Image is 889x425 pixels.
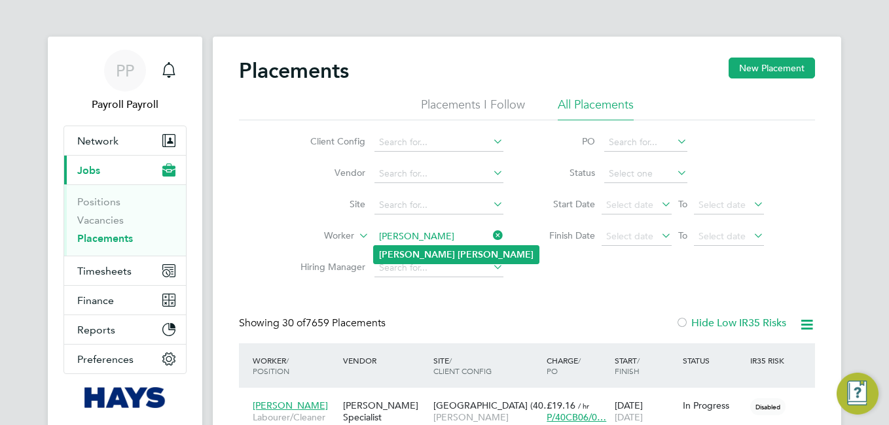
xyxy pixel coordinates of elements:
span: To [674,195,691,212]
label: Status [536,167,595,178]
span: Payroll Payroll [63,97,187,112]
div: Charge [543,348,611,382]
span: P/40CB06/0… [547,411,606,423]
span: 30 of [282,316,306,330]
a: PPPayroll Payroll [63,50,187,112]
span: 7659 Placements [282,316,386,330]
b: [PERSON_NAME] [458,249,534,260]
span: PP [116,62,134,79]
a: Positions [77,195,120,208]
img: hays-logo-retina.png [84,387,166,408]
span: / Finish [615,355,640,376]
label: Finish Date [536,229,595,241]
button: Reports [64,315,186,344]
label: PO [536,135,595,147]
input: Search for... [604,133,687,152]
span: Select date [698,230,746,242]
h2: Placements [239,58,349,84]
span: [GEOGRAPHIC_DATA] (40… [433,399,553,411]
a: [PERSON_NAME]Labourer/Cleaner 2025[PERSON_NAME] Specialist Recruitment Limited[GEOGRAPHIC_DATA] (... [249,392,815,403]
span: Jobs [77,164,100,177]
input: Search for... [374,228,503,246]
input: Search for... [374,133,503,152]
span: / Position [253,355,289,376]
span: / PO [547,355,581,376]
div: Site [430,348,543,382]
button: Jobs [64,156,186,184]
div: Status [680,348,748,372]
span: Disabled [750,398,786,415]
span: To [674,227,691,244]
label: Client Config [290,135,365,147]
input: Search for... [374,165,503,183]
div: IR35 Risk [747,348,792,372]
span: Select date [606,199,653,211]
b: [PERSON_NAME] [379,249,455,260]
button: Timesheets [64,256,186,285]
label: Hiring Manager [290,261,365,273]
div: Start [611,348,680,382]
label: Site [290,198,365,210]
span: Network [77,135,118,147]
label: Worker [279,229,354,243]
input: Select one [604,165,687,183]
li: Placements I Follow [421,97,525,120]
button: New Placement [729,58,815,78]
label: Vendor [290,167,365,178]
span: / Client Config [433,355,492,376]
span: Select date [606,230,653,242]
a: Go to home page [63,387,187,408]
a: Vacancies [77,214,124,226]
li: All Placements [558,97,634,120]
label: Start Date [536,198,595,210]
button: Finance [64,286,186,314]
input: Search for... [374,259,503,277]
button: Network [64,126,186,155]
span: / hr [578,401,589,411]
span: £19.16 [547,399,575,411]
span: Finance [77,294,114,307]
label: Hide Low IR35 Risks [676,316,786,330]
div: Worker [249,348,340,382]
span: Select date [698,199,746,211]
div: In Progress [683,399,744,411]
div: Showing [239,316,388,330]
div: Jobs [64,184,186,256]
button: Engage Resource Center [837,373,879,415]
button: Preferences [64,345,186,373]
span: Timesheets [77,265,132,277]
span: [PERSON_NAME] [253,399,328,411]
span: Reports [77,324,115,336]
span: [DATE] [615,411,643,423]
a: Placements [77,232,133,245]
div: Vendor [340,348,430,372]
input: Search for... [374,196,503,214]
span: Preferences [77,353,134,365]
